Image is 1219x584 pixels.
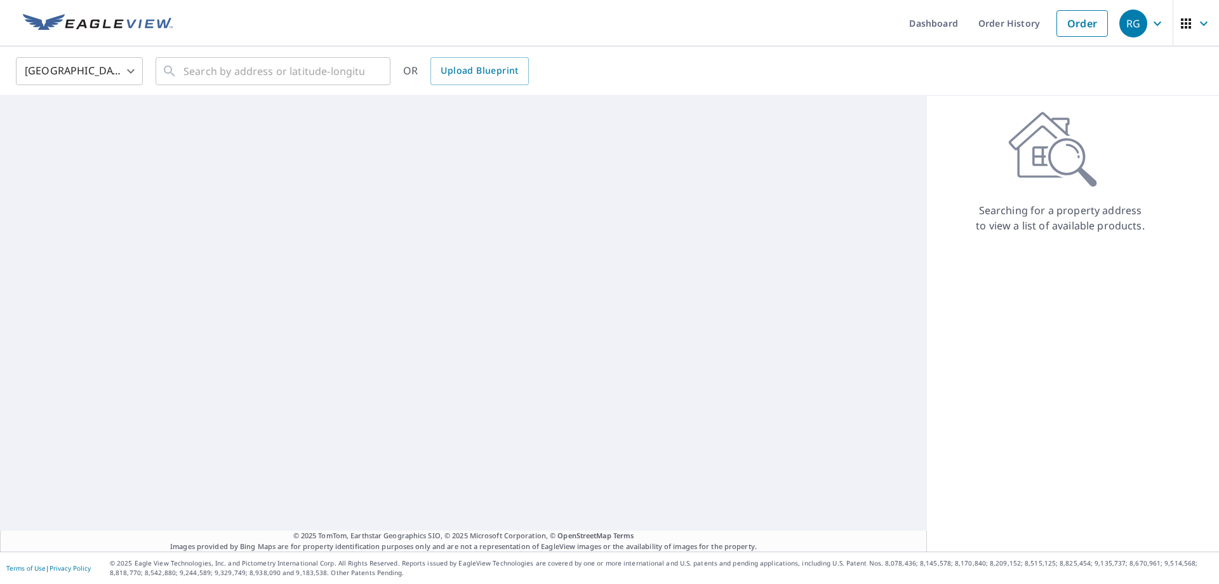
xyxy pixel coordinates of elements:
[16,53,143,89] div: [GEOGRAPHIC_DATA]
[23,14,173,33] img: EV Logo
[430,57,528,85] a: Upload Blueprint
[6,564,46,573] a: Terms of Use
[110,559,1213,578] p: © 2025 Eagle View Technologies, Inc. and Pictometry International Corp. All Rights Reserved. Repo...
[557,531,611,540] a: OpenStreetMap
[50,564,91,573] a: Privacy Policy
[975,203,1145,233] p: Searching for a property address to view a list of available products.
[183,53,364,89] input: Search by address or latitude-longitude
[613,531,634,540] a: Terms
[1056,10,1108,37] a: Order
[293,531,634,541] span: © 2025 TomTom, Earthstar Geographics SIO, © 2025 Microsoft Corporation, ©
[1119,10,1147,37] div: RG
[6,564,91,572] p: |
[403,57,529,85] div: OR
[441,63,518,79] span: Upload Blueprint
